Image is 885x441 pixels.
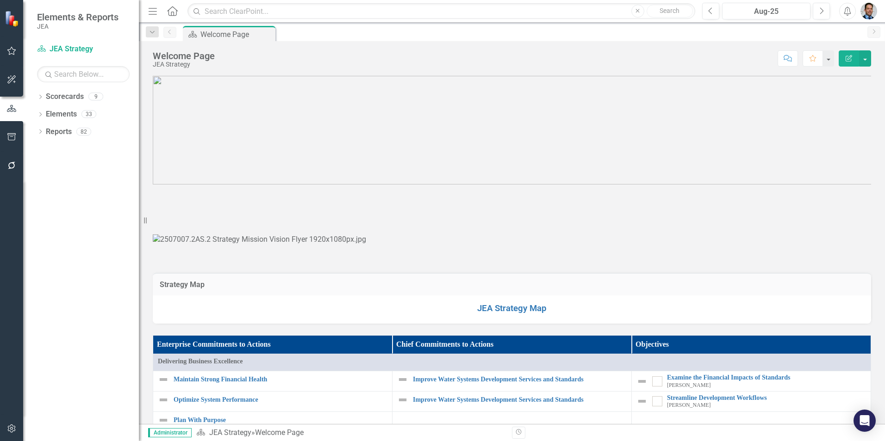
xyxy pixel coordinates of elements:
[153,354,871,371] td: Double-Click to Edit
[187,3,695,19] input: Search ClearPoint...
[393,391,632,411] td: Double-Click to Edit Right Click for Context Menu
[393,371,632,392] td: Double-Click to Edit Right Click for Context Menu
[46,92,84,102] a: Scorecards
[153,411,393,429] td: Double-Click to Edit Right Click for Context Menu
[255,428,304,437] div: Welcome Page
[725,6,807,17] div: Aug-25
[397,374,408,385] img: Not Defined
[160,281,864,289] h3: Strategy Map
[37,23,118,30] small: JEA
[158,415,169,426] img: Not Defined
[397,394,408,405] img: Not Defined
[667,394,866,401] a: Streamline Development Workflows
[667,374,866,381] a: Examine the Financial Impacts of Standards
[667,402,710,408] small: [PERSON_NAME]
[196,428,505,438] div: »
[158,394,169,405] img: Not Defined
[153,371,393,392] td: Double-Click to Edit Right Click for Context Menu
[153,234,366,245] img: 2507007.2AS.2 Strategy Mission Vision Flyer 1920x1080px.jpg
[722,3,810,19] button: Aug-25
[209,428,251,437] a: JEA Strategy
[854,410,876,432] div: Open Intercom Messenger
[413,376,627,383] a: Improve Water Systems Development Services and Standards
[5,11,21,27] img: ClearPoint Strategy
[200,29,273,40] div: Welcome Page
[76,128,91,135] div: 82
[153,51,215,61] div: Welcome Page
[632,391,871,411] td: Double-Click to Edit Right Click for Context Menu
[413,396,627,403] a: Improve Water Systems Development Services and Standards
[88,93,103,101] div: 9
[158,357,866,366] span: Delivering Business Excellence
[860,3,877,19] img: Christopher Barrett
[636,396,648,407] img: Not Defined
[46,127,72,137] a: Reports
[37,66,130,82] input: Search Below...
[667,382,710,388] small: [PERSON_NAME]
[37,12,118,23] span: Elements & Reports
[153,61,215,68] div: JEA Strategy
[636,376,648,387] img: Not Defined
[174,376,387,383] a: Maintain Strong Financial Health
[660,7,679,14] span: Search
[174,416,387,423] a: Plan With Purpose
[153,391,393,411] td: Double-Click to Edit Right Click for Context Menu
[477,303,547,313] a: JEA Strategy Map
[158,374,169,385] img: Not Defined
[46,109,77,120] a: Elements
[148,428,192,437] span: Administrator
[632,371,871,392] td: Double-Click to Edit Right Click for Context Menu
[647,5,693,18] button: Search
[174,396,387,403] a: Optimize System Performance
[81,110,96,118] div: 33
[153,76,871,184] img: mceclip0%20v48.png
[37,44,130,55] a: JEA Strategy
